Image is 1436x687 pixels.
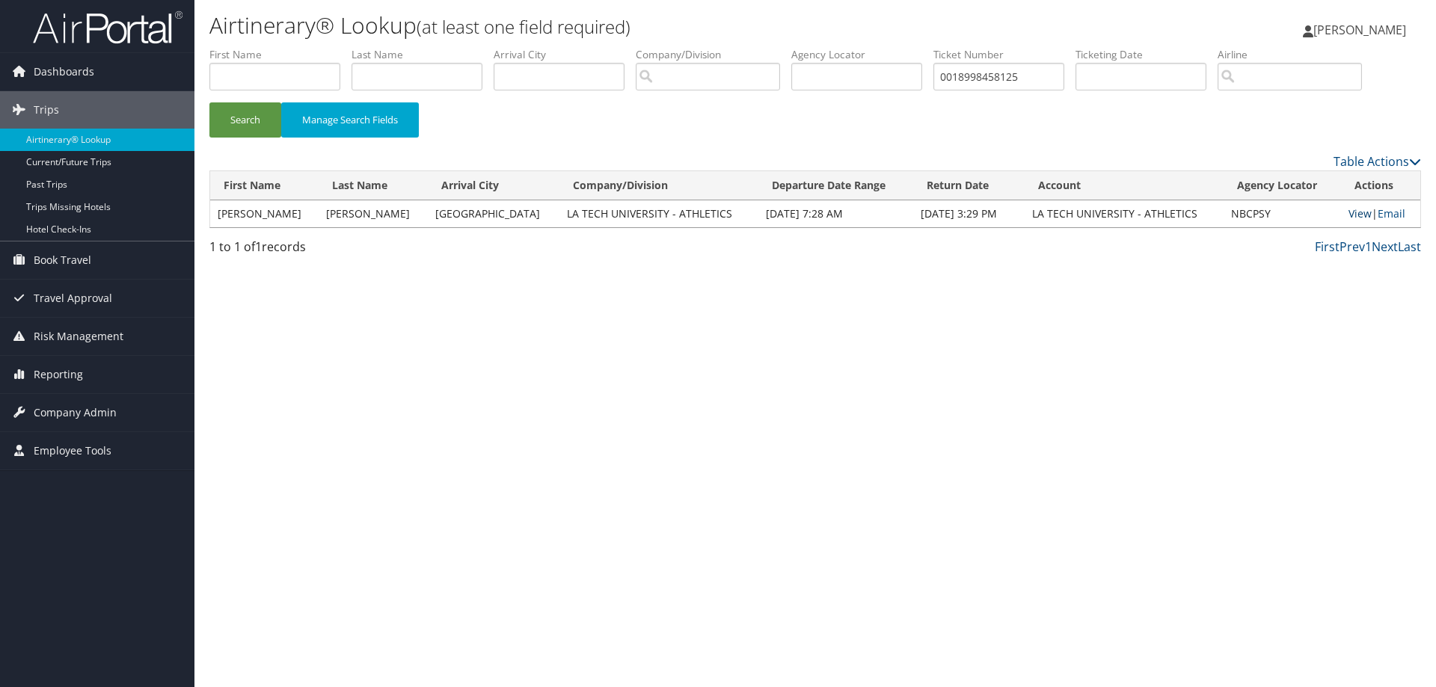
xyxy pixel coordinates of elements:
[1334,153,1421,170] a: Table Actions
[1303,7,1421,52] a: [PERSON_NAME]
[933,47,1076,62] label: Ticket Number
[34,356,83,393] span: Reporting
[1378,206,1405,221] a: Email
[1398,238,1421,255] a: Last
[791,47,933,62] label: Agency Locator
[281,102,419,138] button: Manage Search Fields
[758,171,913,200] th: Departure Date Range: activate to sort column ascending
[636,47,791,62] label: Company/Division
[209,102,281,138] button: Search
[1025,171,1224,200] th: Account: activate to sort column ascending
[33,10,182,45] img: airportal-logo.png
[494,47,636,62] label: Arrival City
[210,171,319,200] th: First Name: activate to sort column ascending
[34,394,117,431] span: Company Admin
[34,241,91,279] span: Book Travel
[1025,200,1224,227] td: LA TECH UNIVERSITY - ATHLETICS
[1341,200,1420,227] td: |
[428,171,559,200] th: Arrival City: activate to sort column ascending
[1365,238,1372,255] a: 1
[1224,171,1342,200] th: Agency Locator: activate to sort column ascending
[1076,47,1218,62] label: Ticketing Date
[913,171,1025,200] th: Return Date: activate to sort column ascending
[34,280,112,317] span: Travel Approval
[255,238,262,255] span: 1
[209,47,352,62] label: First Name
[1313,22,1406,38] span: [PERSON_NAME]
[758,200,913,227] td: [DATE] 7:28 AM
[1315,238,1340,255] a: First
[34,318,123,355] span: Risk Management
[209,238,496,263] div: 1 to 1 of records
[417,14,630,39] small: (at least one field required)
[1218,47,1373,62] label: Airline
[352,47,494,62] label: Last Name
[210,200,319,227] td: [PERSON_NAME]
[1340,238,1365,255] a: Prev
[1224,200,1342,227] td: NBCPSY
[1372,238,1398,255] a: Next
[319,171,427,200] th: Last Name: activate to sort column ascending
[428,200,559,227] td: [GEOGRAPHIC_DATA]
[559,171,758,200] th: Company/Division
[209,10,1017,41] h1: Airtinerary® Lookup
[559,200,758,227] td: LA TECH UNIVERSITY - ATHLETICS
[1341,171,1420,200] th: Actions
[34,91,59,129] span: Trips
[319,200,427,227] td: [PERSON_NAME]
[34,53,94,90] span: Dashboards
[34,432,111,469] span: Employee Tools
[1348,206,1372,221] a: View
[913,200,1025,227] td: [DATE] 3:29 PM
